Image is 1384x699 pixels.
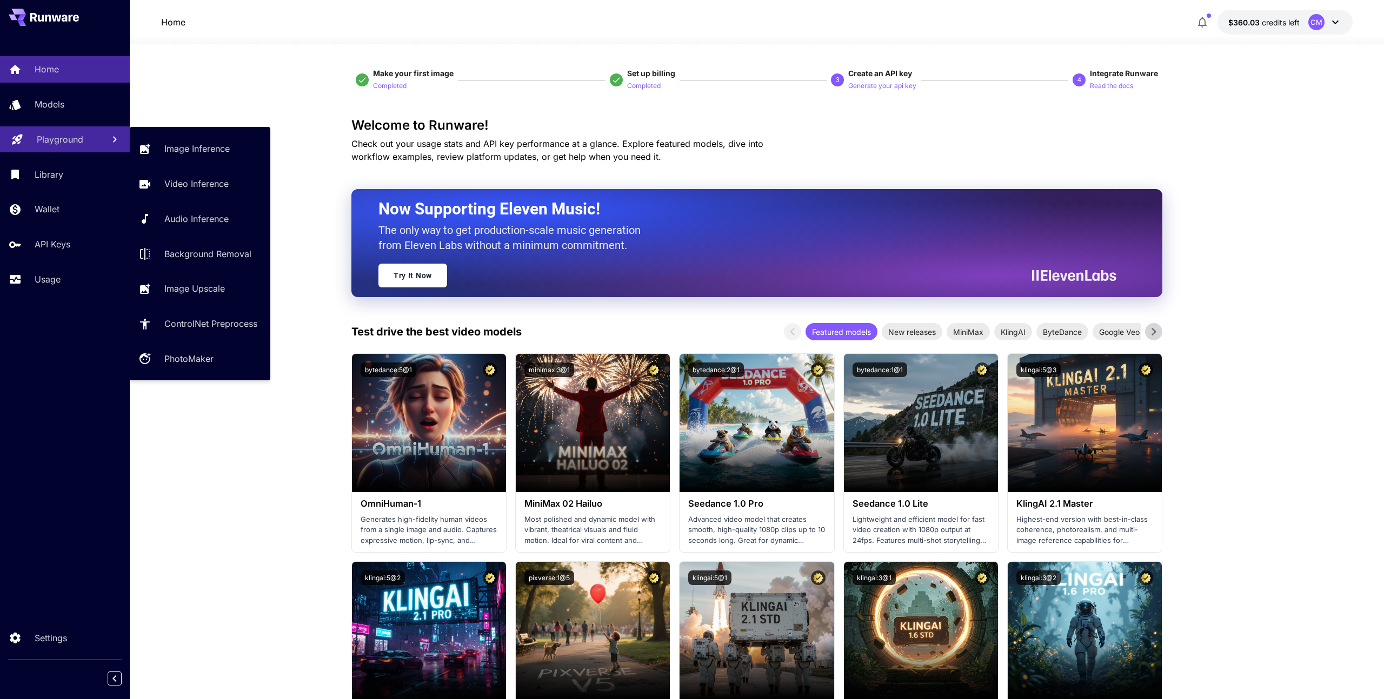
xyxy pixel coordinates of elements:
[882,326,942,338] span: New releases
[35,63,59,76] p: Home
[1016,570,1061,585] button: klingai:3@2
[116,669,130,688] div: Collapse sidebar
[1016,362,1061,377] button: klingai:5@3
[130,275,270,302] a: Image Upscale
[853,570,896,585] button: klingai:3@1
[130,346,270,372] a: PhotoMaker
[1217,10,1353,35] button: $360.028
[844,354,998,492] img: alt
[35,98,64,111] p: Models
[378,199,1108,219] h2: Now Supporting Eleven Music!
[975,362,989,377] button: Certified Model – Vetted for best performance and includes a commercial license.
[994,326,1032,338] span: KlingAI
[361,362,416,377] button: bytedance:5@1
[35,203,59,216] p: Wallet
[361,570,405,585] button: klingai:5@2
[848,69,912,78] span: Create an API key
[130,171,270,197] a: Video Inference
[35,238,70,251] p: API Keys
[1036,326,1088,338] span: ByteDance
[1016,499,1153,509] h3: KlingAI 2.1 Master
[524,514,661,546] p: Most polished and dynamic model with vibrant, theatrical visuals and fluid motion. Ideal for vira...
[35,273,61,286] p: Usage
[947,326,990,338] span: MiniMax
[351,118,1162,133] h3: Welcome to Runware!
[806,326,877,338] span: Featured models
[361,514,497,546] p: Generates high-fidelity human videos from a single image and audio. Captures expressive motion, l...
[164,282,225,295] p: Image Upscale
[164,247,251,260] p: Background Removal
[853,499,989,509] h3: Seedance 1.0 Lite
[680,354,834,492] img: alt
[688,514,825,546] p: Advanced video model that creates smooth, high-quality 1080p clips up to 10 seconds long. Great f...
[164,177,229,190] p: Video Inference
[164,352,214,365] p: PhotoMaker
[836,75,840,85] p: 3
[1008,354,1162,492] img: alt
[524,570,574,585] button: pixverse:1@5
[1090,69,1158,78] span: Integrate Runware
[373,69,454,78] span: Make your first image
[161,16,185,29] p: Home
[108,671,122,685] button: Collapse sidebar
[524,499,661,509] h3: MiniMax 02 Hailuo
[647,570,661,585] button: Certified Model – Vetted for best performance and includes a commercial license.
[853,362,907,377] button: bytedance:1@1
[373,81,407,91] p: Completed
[627,81,661,91] p: Completed
[516,354,670,492] img: alt
[130,311,270,337] a: ControlNet Preprocess
[1262,18,1300,27] span: credits left
[1016,514,1153,546] p: Highest-end version with best-in-class coherence, photorealism, and multi-image reference capabil...
[811,570,826,585] button: Certified Model – Vetted for best performance and includes a commercial license.
[688,570,731,585] button: klingai:5@1
[378,223,649,253] p: The only way to get production-scale music generation from Eleven Labs without a minimum commitment.
[627,69,675,78] span: Set up billing
[1308,14,1325,30] div: CM
[164,317,257,330] p: ControlNet Preprocess
[811,362,826,377] button: Certified Model – Vetted for best performance and includes a commercial license.
[853,514,989,546] p: Lightweight and efficient model for fast video creation with 1080p output at 24fps. Features mult...
[161,16,185,29] nav: breadcrumb
[1093,326,1146,338] span: Google Veo
[524,362,574,377] button: minimax:3@1
[1139,570,1153,585] button: Certified Model – Vetted for best performance and includes a commercial license.
[351,324,522,340] p: Test drive the best video models
[351,138,763,162] span: Check out your usage stats and API key performance at a glance. Explore featured models, dive int...
[688,362,744,377] button: bytedance:2@1
[848,81,916,91] p: Generate your api key
[1077,75,1081,85] p: 4
[352,354,506,492] img: alt
[130,206,270,232] a: Audio Inference
[1228,18,1262,27] span: $360.03
[35,168,63,181] p: Library
[688,499,825,509] h3: Seedance 1.0 Pro
[361,499,497,509] h3: OmniHuman‑1
[130,136,270,162] a: Image Inference
[483,570,497,585] button: Certified Model – Vetted for best performance and includes a commercial license.
[647,362,661,377] button: Certified Model – Vetted for best performance and includes a commercial license.
[483,362,497,377] button: Certified Model – Vetted for best performance and includes a commercial license.
[1228,17,1300,28] div: $360.028
[164,212,229,225] p: Audio Inference
[35,631,67,644] p: Settings
[130,240,270,267] a: Background Removal
[1139,362,1153,377] button: Certified Model – Vetted for best performance and includes a commercial license.
[164,142,230,155] p: Image Inference
[378,264,447,287] a: Try It Now
[37,133,83,146] p: Playground
[1090,81,1133,91] p: Read the docs
[975,570,989,585] button: Certified Model – Vetted for best performance and includes a commercial license.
